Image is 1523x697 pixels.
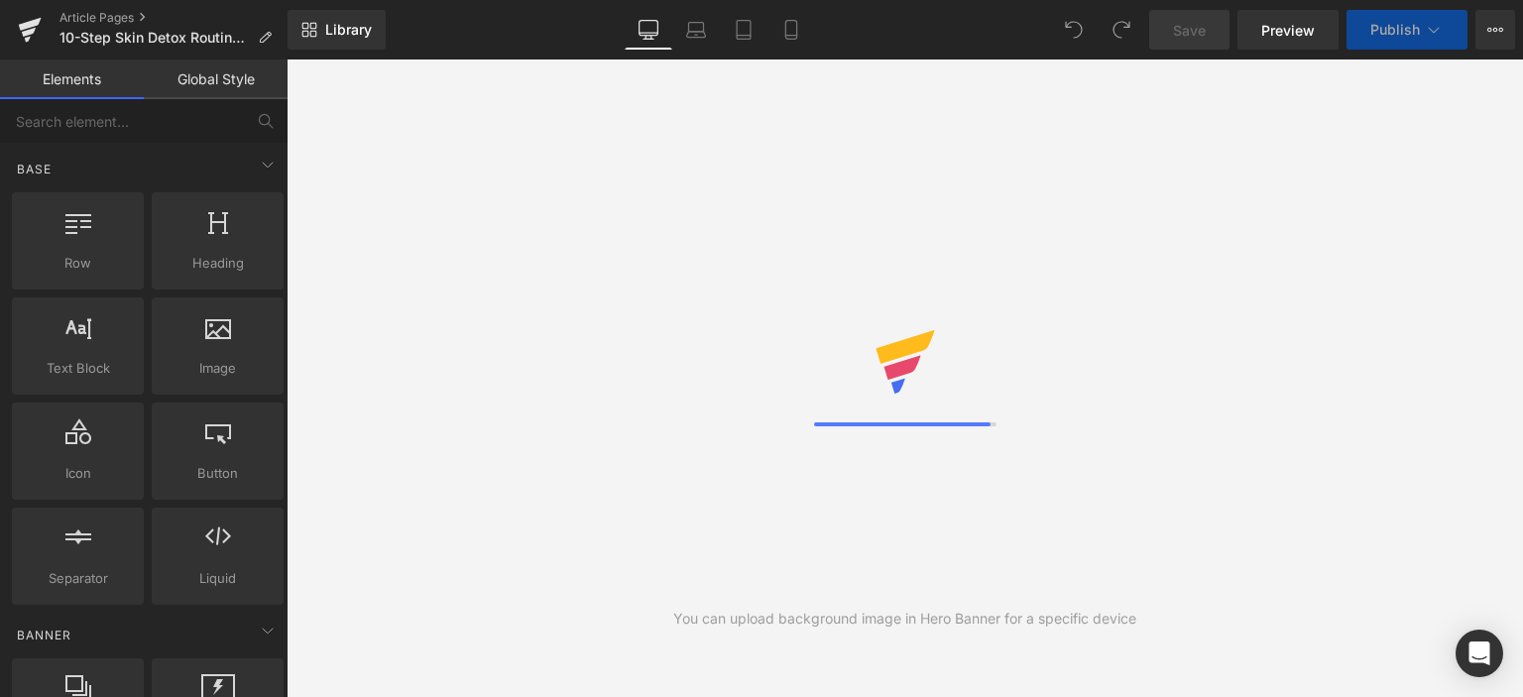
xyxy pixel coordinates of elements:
a: Preview [1237,10,1339,50]
span: Preview [1261,20,1315,41]
span: Image [158,358,278,379]
a: Global Style [144,59,288,99]
span: Row [18,253,138,274]
a: Mobile [767,10,815,50]
button: Publish [1347,10,1467,50]
span: Heading [158,253,278,274]
span: Button [158,463,278,484]
span: Base [15,160,54,178]
button: More [1475,10,1515,50]
span: 10-Step Skin Detox Routine for Bright, Healthy Skin | Comfort Zone US [59,30,250,46]
div: You can upload background image in Hero Banner for a specific device [673,608,1136,630]
span: Library [325,21,372,39]
button: Undo [1054,10,1094,50]
span: Text Block [18,358,138,379]
div: Open Intercom Messenger [1456,630,1503,677]
a: New Library [288,10,386,50]
span: Icon [18,463,138,484]
span: Liquid [158,568,278,589]
span: Separator [18,568,138,589]
button: Redo [1102,10,1141,50]
a: Tablet [720,10,767,50]
span: Banner [15,626,73,644]
a: Laptop [672,10,720,50]
span: Save [1173,20,1206,41]
a: Article Pages [59,10,288,26]
a: Desktop [625,10,672,50]
span: Publish [1370,22,1420,38]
